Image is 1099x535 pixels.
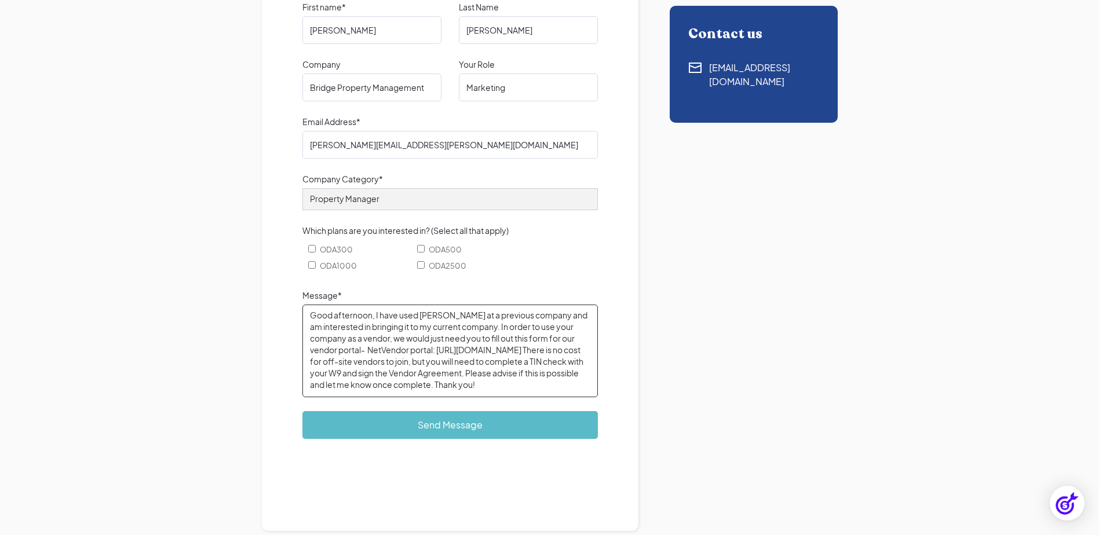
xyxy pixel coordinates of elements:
span: ODA2500 [429,259,466,272]
input: ODA2500 [417,261,425,269]
input: What's your last name? [459,16,598,44]
input: ODA500 [417,245,425,252]
input: Send Message [302,411,598,439]
label: Message* [302,289,598,302]
input: What do you do? [459,74,598,101]
div: [EMAIL_ADDRESS][DOMAIN_NAME] [709,61,819,89]
form: Email Form [302,1,598,499]
img: Contact using email [688,61,702,75]
input: ODA1000 [308,261,316,269]
input: ODA300 [308,245,316,252]
span: ODA500 [429,243,462,256]
span: ODA300 [320,243,353,256]
label: Company [302,58,441,71]
a: Contact using email[EMAIL_ADDRESS][DOMAIN_NAME] [688,61,819,89]
label: First name* [302,1,441,13]
input: What's your first name? [302,16,441,44]
label: Email Address* [302,115,598,128]
label: Your Role [459,58,598,71]
input: Your Company Name [302,74,441,101]
div: Contact us [688,26,819,42]
label: Which plans are you interested in? (Select all that apply) [302,224,598,237]
label: Last Name [459,1,598,13]
span: ODA1000 [320,259,357,272]
iframe: reCAPTCHA [302,453,479,499]
label: Company Category* [302,173,598,185]
input: Please enter your email address [302,131,598,159]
